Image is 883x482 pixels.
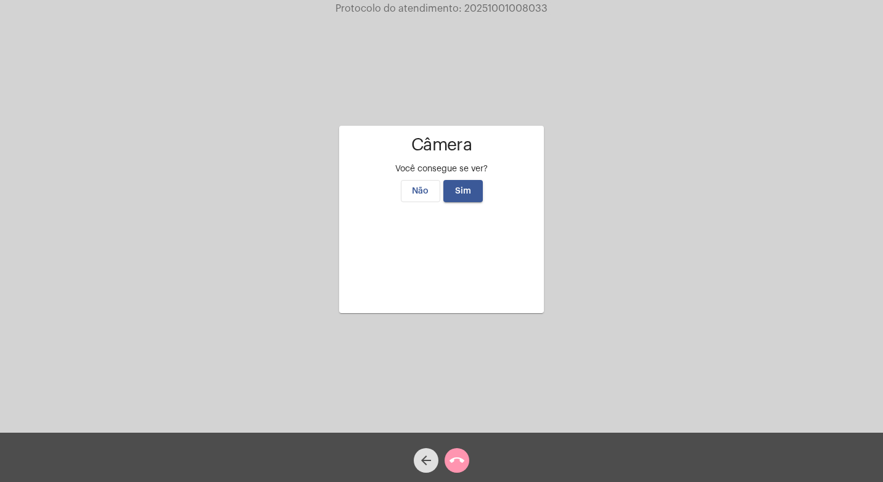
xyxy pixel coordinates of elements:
[395,165,488,173] span: Você consegue se ver?
[401,180,440,202] button: Não
[443,180,483,202] button: Sim
[335,4,548,14] span: Protocolo do atendimento: 20251001008033
[349,136,534,155] h1: Câmera
[455,187,471,195] span: Sim
[450,453,464,468] mat-icon: call_end
[419,453,433,468] mat-icon: arrow_back
[412,187,429,195] span: Não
